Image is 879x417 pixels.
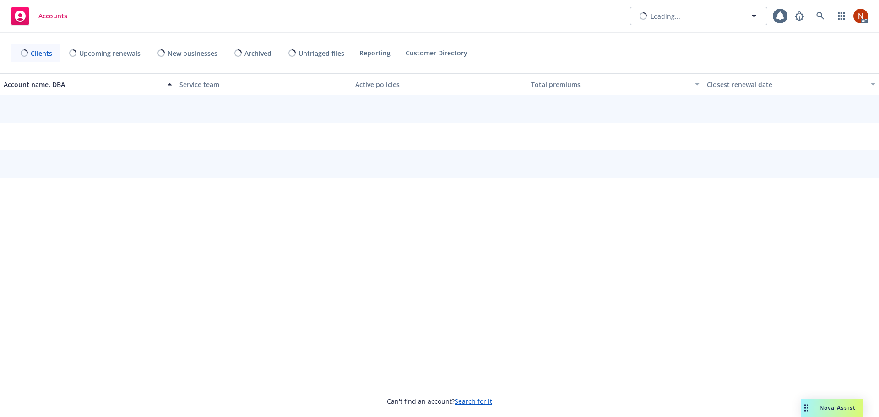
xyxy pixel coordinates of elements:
[527,73,703,95] button: Total premiums
[832,7,851,25] a: Switch app
[455,397,492,406] a: Search for it
[819,404,856,412] span: Nova Assist
[707,80,865,89] div: Closest renewal date
[387,396,492,406] span: Can't find an account?
[168,49,217,58] span: New businesses
[179,80,348,89] div: Service team
[630,7,767,25] button: Loading...
[811,7,830,25] a: Search
[790,7,808,25] a: Report a Bug
[31,49,52,58] span: Clients
[4,80,162,89] div: Account name, DBA
[298,49,344,58] span: Untriaged files
[801,399,863,417] button: Nova Assist
[703,73,879,95] button: Closest renewal date
[38,12,67,20] span: Accounts
[355,80,524,89] div: Active policies
[406,48,467,58] span: Customer Directory
[176,73,352,95] button: Service team
[7,3,71,29] a: Accounts
[244,49,271,58] span: Archived
[853,9,868,23] img: photo
[79,49,141,58] span: Upcoming renewals
[531,80,689,89] div: Total premiums
[801,399,812,417] div: Drag to move
[651,11,680,21] span: Loading...
[359,48,391,58] span: Reporting
[352,73,527,95] button: Active policies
